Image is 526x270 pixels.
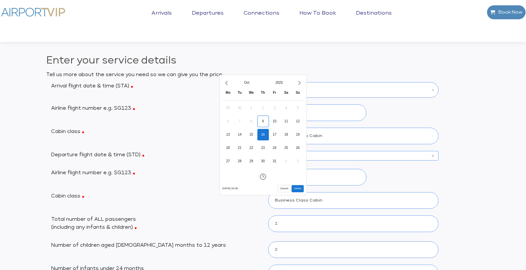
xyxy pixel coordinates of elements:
a: Departures [190,10,225,27]
div: 28 [234,156,246,167]
div: Tu [234,89,246,100]
div: 25 [280,142,292,154]
div: 20 [222,142,234,154]
div: 4 [280,102,292,114]
div: 21 [234,142,246,154]
div: 30 [234,102,246,114]
div: Sa [280,89,292,100]
a: Book Now [487,5,526,20]
button: Oct-Open months overlay [231,77,263,89]
div: 29 [222,102,234,114]
div: 13 [222,129,234,141]
button: Previous month [222,77,231,89]
div: 1 [280,156,292,167]
label: Arrival flight date & time (STA) [46,82,263,90]
div: 12 [292,116,304,127]
div: 2 [257,102,269,114]
div: 9 [257,116,269,127]
div: Su [292,89,304,100]
div: 6 [222,116,234,127]
button: Clear value [427,86,439,94]
div: 10/16/2025, 00:00 [222,187,238,191]
div: 10 [269,116,280,127]
div: 19 [292,129,304,141]
input: Datepicker input [268,82,439,98]
div: Fr [269,89,280,100]
a: Destinations [354,10,393,27]
a: How to book [298,10,338,27]
label: Airline flight number e.g. SG123 [46,104,263,112]
label: Cabin class [46,192,263,200]
div: 5 [292,102,304,114]
label: Number of children aged [DEMOGRAPHIC_DATA] months to 12 years [46,241,263,249]
button: Cancel [278,185,291,193]
span: Book Now [495,5,522,19]
div: 8 [246,116,257,127]
div: 3 [269,102,280,114]
div: 16 [257,129,269,141]
p: Tell us more about the service you need so we can give you the price. [46,71,480,79]
button: Clear value [427,152,439,160]
input: Datepicker input [268,151,439,161]
div: 26 [292,142,304,154]
div: 2 [292,156,304,167]
div: 17 [269,129,280,141]
div: 7 [234,116,246,127]
a: Arrivals [150,10,173,27]
div: 30 [257,156,269,167]
div: 15 [246,129,257,141]
label: Airline flight number e.g. SG123 [46,169,263,177]
div: 29 [246,156,257,167]
div: We [246,89,257,100]
label: Total number of ALL passengers (including any infants & children) [46,215,263,231]
button: Select [292,185,304,193]
div: 24 [269,142,280,154]
div: Th [257,89,269,100]
div: 11 [280,116,292,127]
button: Open time picker [220,171,306,183]
div: 14 [234,129,246,141]
div: 1 [246,102,257,114]
div: 22 [246,142,257,154]
button: Next month [295,77,304,89]
div: 27 [222,156,234,167]
button: 2025-Open years overlay [263,77,296,89]
label: Departure flight date & time (STD) [46,151,263,159]
div: Mo [222,89,234,100]
h2: Enter your service details [46,53,480,68]
div: 23 [257,142,269,154]
div: 31 [269,156,280,167]
label: Cabin class [46,128,263,136]
a: Connections [242,10,281,27]
div: 18 [280,129,292,141]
